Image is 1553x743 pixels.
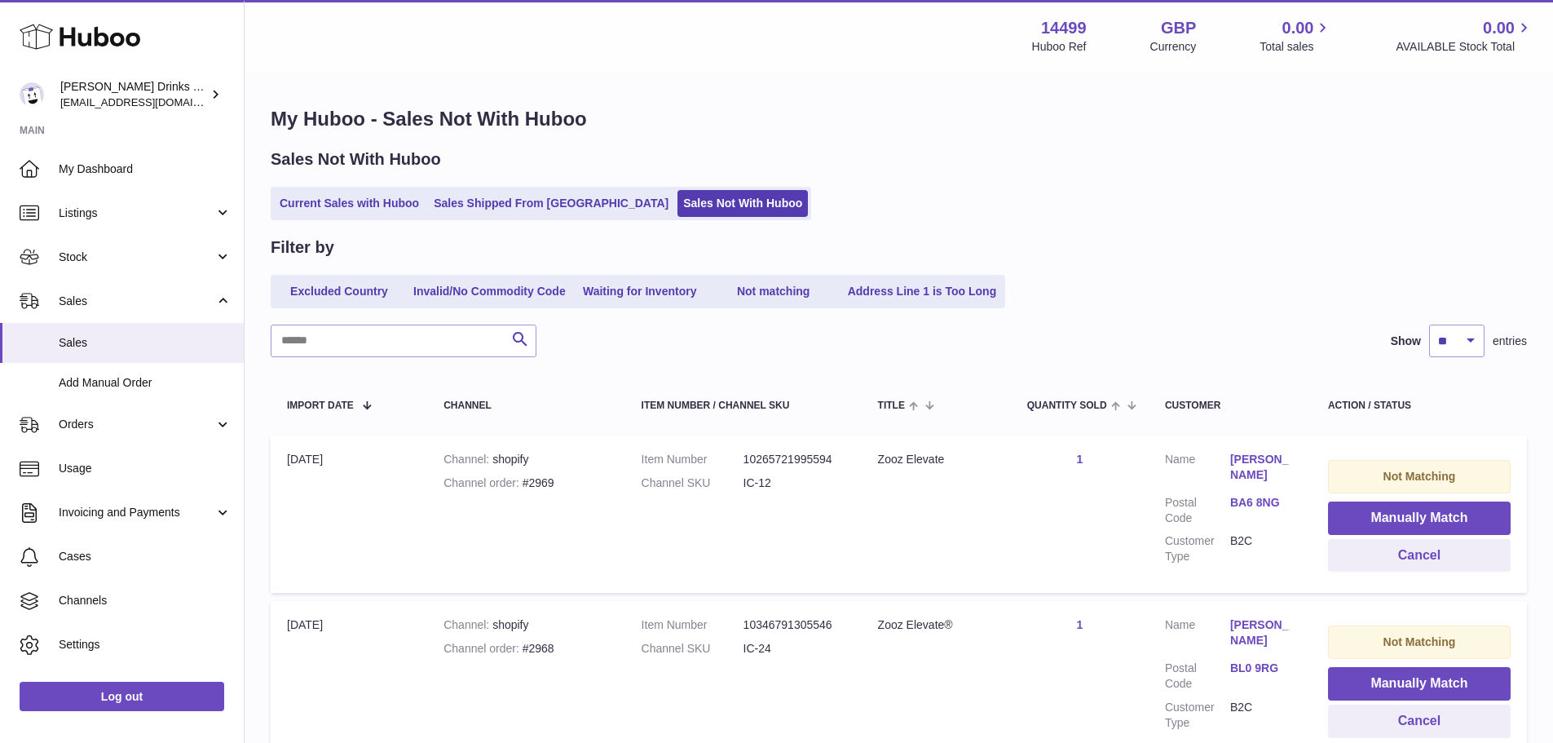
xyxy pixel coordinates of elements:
div: Huboo Ref [1032,39,1087,55]
button: Manually Match [1328,667,1511,701]
dt: Postal Code [1165,495,1230,526]
a: [PERSON_NAME] [1230,452,1295,483]
a: Waiting for Inventory [575,278,705,305]
a: Not matching [708,278,839,305]
strong: Not Matching [1383,470,1456,483]
a: 1 [1076,618,1083,631]
span: Sales [59,335,232,351]
div: Item Number / Channel SKU [642,400,845,411]
dt: Item Number [642,617,743,633]
div: [PERSON_NAME] Drinks LTD (t/a Zooz) [60,79,207,110]
span: Orders [59,417,214,432]
div: Customer [1165,400,1295,411]
span: [EMAIL_ADDRESS][DOMAIN_NAME] [60,95,240,108]
dt: Postal Code [1165,661,1230,692]
button: Cancel [1328,705,1511,738]
a: 0.00 AVAILABLE Stock Total [1396,17,1533,55]
div: Currency [1150,39,1197,55]
a: 0.00 Total sales [1260,17,1332,55]
span: Usage [59,461,232,476]
div: shopify [443,617,608,633]
a: Sales Shipped From [GEOGRAPHIC_DATA] [428,190,674,217]
dt: Channel SKU [642,475,743,491]
dt: Customer Type [1165,533,1230,564]
dt: Item Number [642,452,743,467]
span: Listings [59,206,214,221]
dt: Name [1165,617,1230,652]
strong: Not Matching [1383,635,1456,648]
dd: B2C [1230,700,1295,731]
strong: Channel order [443,642,523,655]
span: Quantity Sold [1027,400,1107,411]
h2: Sales Not With Huboo [271,148,441,170]
span: Invoicing and Payments [59,505,214,520]
a: 1 [1076,453,1083,466]
a: BA6 8NG [1230,495,1295,511]
dd: IC-12 [743,475,845,491]
a: Address Line 1 is Too Long [842,278,1003,305]
dt: Channel SKU [642,641,743,657]
div: Action / Status [1328,400,1511,411]
a: Sales Not With Huboo [677,190,808,217]
div: Zooz Elevate® [878,617,995,633]
a: Log out [20,682,224,711]
dt: Name [1165,452,1230,487]
span: Import date [287,400,354,411]
span: 0.00 [1282,17,1314,39]
label: Show [1391,334,1421,349]
span: AVAILABLE Stock Total [1396,39,1533,55]
div: Channel [443,400,608,411]
div: shopify [443,452,608,467]
a: Current Sales with Huboo [274,190,425,217]
dt: Customer Type [1165,700,1230,731]
img: internalAdmin-14499@internal.huboo.com [20,82,44,107]
div: #2969 [443,475,608,491]
h1: My Huboo - Sales Not With Huboo [271,106,1527,132]
strong: Channel [443,618,492,631]
span: My Dashboard [59,161,232,177]
button: Manually Match [1328,502,1511,535]
a: Excluded Country [274,278,404,305]
a: BL0 9RG [1230,661,1295,676]
td: [DATE] [271,436,427,593]
span: Title [878,400,905,411]
span: 0.00 [1483,17,1515,39]
dd: 10346791305546 [743,617,845,633]
span: Cases [59,549,232,564]
span: Sales [59,294,214,309]
a: [PERSON_NAME] [1230,617,1295,648]
div: #2968 [443,641,608,657]
span: Settings [59,637,232,652]
span: Total sales [1260,39,1332,55]
strong: Channel order [443,476,523,489]
strong: GBP [1161,17,1196,39]
span: Stock [59,250,214,265]
strong: 14499 [1041,17,1087,39]
dd: B2C [1230,533,1295,564]
dd: 10265721995594 [743,452,845,467]
div: Zooz Elevate [878,452,995,467]
button: Cancel [1328,539,1511,573]
strong: Channel [443,453,492,466]
span: entries [1493,334,1527,349]
h2: Filter by [271,237,334,259]
span: Channels [59,593,232,608]
a: Invalid/No Commodity Code [408,278,571,305]
span: Add Manual Order [59,375,232,391]
dd: IC-24 [743,641,845,657]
